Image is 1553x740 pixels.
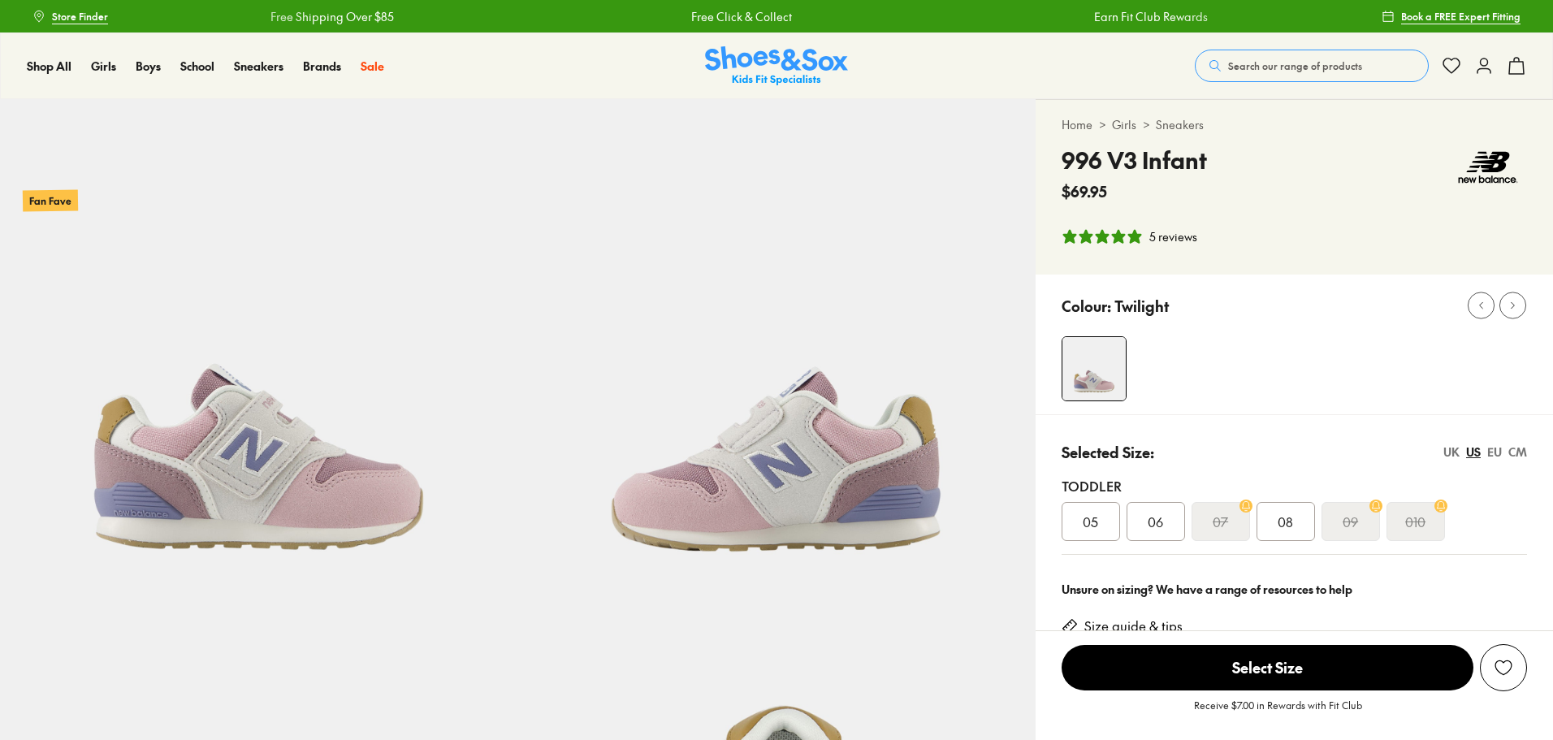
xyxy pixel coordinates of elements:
[270,8,393,25] a: Free Shipping Over $85
[180,58,214,75] a: School
[1093,8,1207,25] a: Earn Fit Club Rewards
[1062,644,1473,691] button: Select Size
[1062,337,1126,400] img: 4-522573_1
[16,631,81,691] iframe: Gorgias live chat messenger
[234,58,283,75] a: Sneakers
[1062,476,1527,495] div: Toddler
[1278,512,1293,531] span: 08
[1156,116,1204,133] a: Sneakers
[1466,444,1481,461] div: US
[1449,143,1527,192] img: Vendor logo
[27,58,71,75] a: Shop All
[1062,228,1197,245] button: 5 stars, 5 ratings
[1084,617,1183,635] a: Size guide & tips
[1508,444,1527,461] div: CM
[1062,441,1154,463] p: Selected Size:
[32,2,108,31] a: Store Finder
[27,58,71,74] span: Shop All
[1062,645,1473,690] span: Select Size
[91,58,116,74] span: Girls
[1062,581,1527,598] div: Unsure on sizing? We have a range of resources to help
[303,58,341,75] a: Brands
[1062,295,1111,317] p: Colour:
[705,46,848,86] a: Shoes & Sox
[1062,116,1527,133] div: > >
[1062,116,1092,133] a: Home
[1083,512,1098,531] span: 05
[1213,512,1228,531] s: 07
[690,8,791,25] a: Free Click & Collect
[136,58,161,75] a: Boys
[705,46,848,86] img: SNS_Logo_Responsive.svg
[361,58,384,75] a: Sale
[1228,58,1362,73] span: Search our range of products
[1401,9,1521,24] span: Book a FREE Expert Fitting
[91,58,116,75] a: Girls
[1480,644,1527,691] button: Add to Wishlist
[136,58,161,74] span: Boys
[1405,512,1425,531] s: 010
[1062,143,1207,177] h4: 996 V3 Infant
[1114,295,1169,317] p: Twilight
[234,58,283,74] span: Sneakers
[1195,50,1429,82] button: Search our range of products
[361,58,384,74] span: Sale
[1487,444,1502,461] div: EU
[517,99,1035,617] img: 5-522574_1
[1112,116,1136,133] a: Girls
[180,58,214,74] span: School
[1443,444,1460,461] div: UK
[1194,698,1362,727] p: Receive $7.00 in Rewards with Fit Club
[23,189,78,211] p: Fan Fave
[1148,512,1163,531] span: 06
[1343,512,1358,531] s: 09
[52,9,108,24] span: Store Finder
[1382,2,1521,31] a: Book a FREE Expert Fitting
[303,58,341,74] span: Brands
[1062,180,1107,202] span: $69.95
[1149,228,1197,245] div: 5 reviews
